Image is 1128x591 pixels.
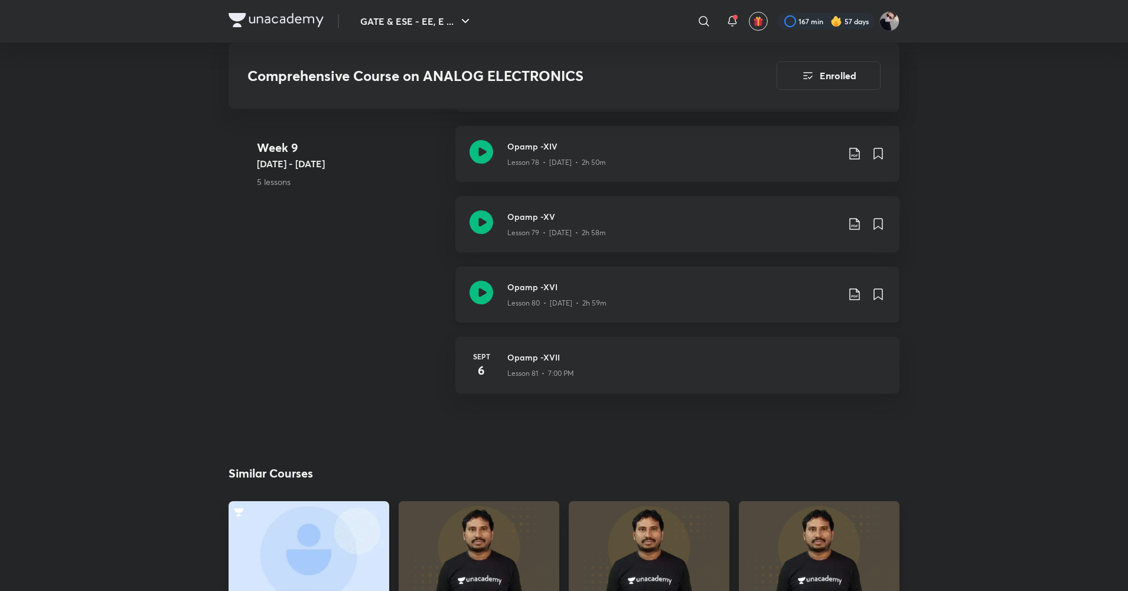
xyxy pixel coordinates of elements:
p: Lesson 80 • [DATE] • 2h 59m [507,298,607,309]
img: streak [830,15,842,27]
p: 5 lessons [257,176,446,188]
p: Lesson 81 • 7:00 PM [507,368,574,379]
h3: Opamp -XIV [507,140,838,152]
a: Opamp -XVILesson 80 • [DATE] • 2h 59m [455,267,899,337]
h3: Opamp -XVII [507,351,885,363]
a: thumbnail [229,501,389,591]
h3: Opamp -XVI [507,281,838,293]
img: Ashutosh Tripathi [879,11,899,31]
button: avatar [749,12,768,31]
h2: Similar Courses [229,465,313,482]
h6: Sept [470,351,493,362]
img: avatar [753,16,764,27]
h5: [DATE] - [DATE] [257,157,446,171]
a: Company Logo [229,13,324,30]
p: Lesson 79 • [DATE] • 2h 58m [507,228,606,238]
a: new-thumbnail [399,501,559,591]
a: Sept6Opamp -XVIILesson 81 • 7:00 PM [455,337,899,408]
h3: Comprehensive Course on ANALOG ELECTRONICS [247,67,710,85]
a: new-thumbnail [739,501,899,591]
button: GATE & ESE - EE, E ... [353,9,480,33]
a: new-thumbnail [569,501,729,591]
h4: Week 9 [257,139,446,157]
h4: 6 [470,362,493,379]
img: Company Logo [229,13,324,27]
h3: Opamp -XV [507,210,838,223]
button: Enrolled [777,61,881,90]
p: Lesson 78 • [DATE] • 2h 50m [507,157,606,168]
a: Opamp -XVLesson 79 • [DATE] • 2h 58m [455,196,899,267]
a: Opamp -XIVLesson 78 • [DATE] • 2h 50m [455,126,899,196]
